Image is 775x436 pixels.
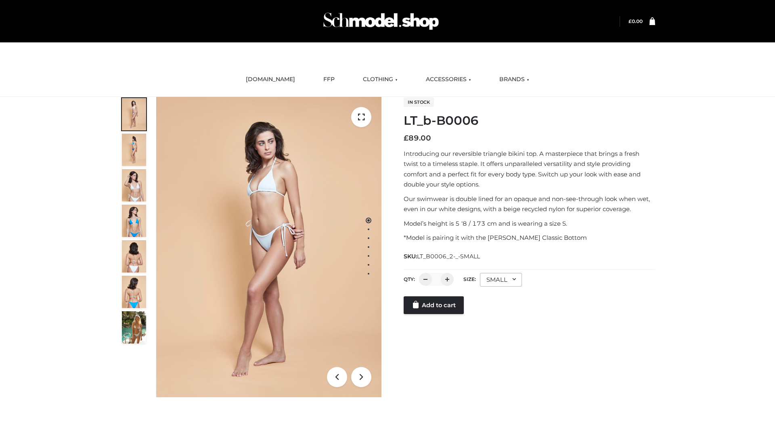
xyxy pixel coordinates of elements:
img: ArielClassicBikiniTop_CloudNine_AzureSky_OW114ECO_3-scaled.jpg [122,169,146,201]
label: Size: [463,276,476,282]
p: Introducing our reversible triangle bikini top. A masterpiece that brings a fresh twist to a time... [404,149,655,190]
img: Schmodel Admin 964 [320,5,442,37]
a: [DOMAIN_NAME] [240,71,301,88]
a: Add to cart [404,296,464,314]
p: *Model is pairing it with the [PERSON_NAME] Classic Bottom [404,233,655,243]
a: £0.00 [628,18,643,24]
img: ArielClassicBikiniTop_CloudNine_AzureSky_OW114ECO_2-scaled.jpg [122,134,146,166]
bdi: 0.00 [628,18,643,24]
span: £ [404,134,408,143]
label: QTY: [404,276,415,282]
a: FFP [317,71,341,88]
a: BRANDS [493,71,535,88]
bdi: 89.00 [404,134,431,143]
h1: LT_b-B0006 [404,113,655,128]
p: Model’s height is 5 ‘8 / 173 cm and is wearing a size S. [404,218,655,229]
p: Our swimwear is double lined for an opaque and non-see-through look when wet, even in our white d... [404,194,655,214]
img: ArielClassicBikiniTop_CloudNine_AzureSky_OW114ECO_4-scaled.jpg [122,205,146,237]
a: ACCESSORIES [420,71,477,88]
div: SMALL [480,273,522,287]
img: ArielClassicBikiniTop_CloudNine_AzureSky_OW114ECO_1 [156,97,381,397]
span: £ [628,18,632,24]
img: ArielClassicBikiniTop_CloudNine_AzureSky_OW114ECO_1-scaled.jpg [122,98,146,130]
img: ArielClassicBikiniTop_CloudNine_AzureSky_OW114ECO_7-scaled.jpg [122,240,146,272]
span: In stock [404,97,434,107]
span: LT_B0006_2-_-SMALL [417,253,480,260]
img: Arieltop_CloudNine_AzureSky2.jpg [122,311,146,344]
span: SKU: [404,252,481,261]
img: ArielClassicBikiniTop_CloudNine_AzureSky_OW114ECO_8-scaled.jpg [122,276,146,308]
a: CLOTHING [357,71,404,88]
